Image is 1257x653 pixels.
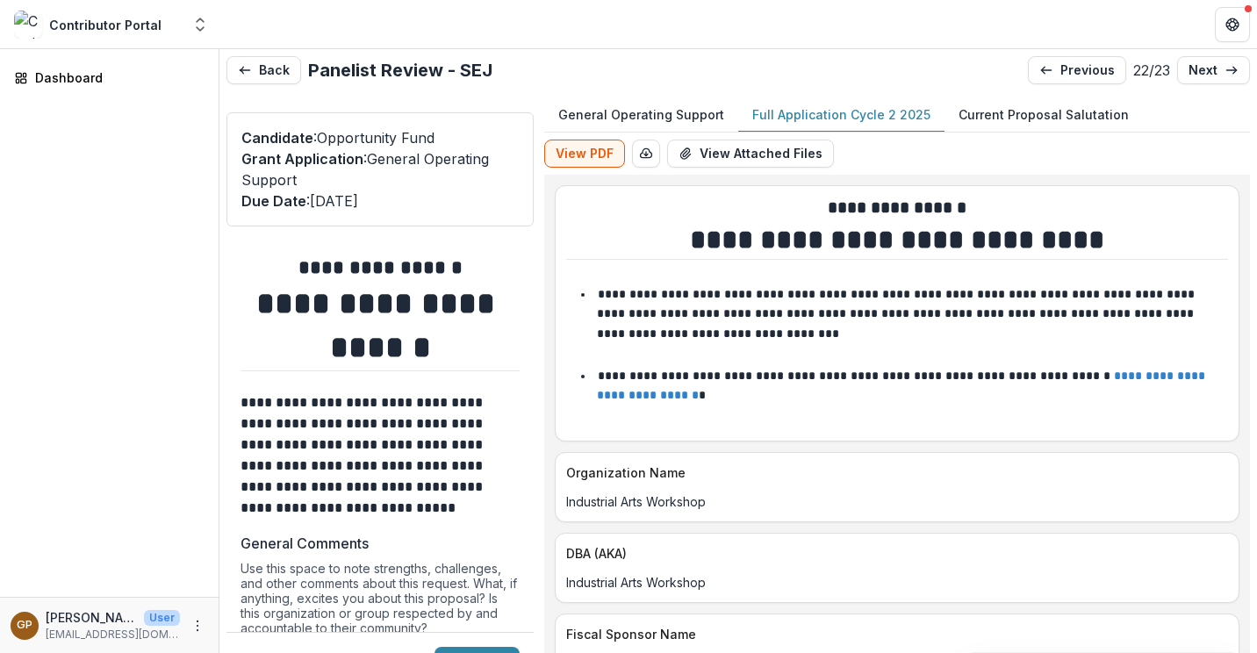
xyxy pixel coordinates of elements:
a: next [1177,56,1250,84]
span: Candidate [241,129,313,147]
p: [EMAIL_ADDRESS][DOMAIN_NAME] [46,627,180,642]
p: General Operating Support [558,105,724,124]
p: : Opportunity Fund [241,127,519,148]
p: previous [1060,63,1115,78]
span: Due Date [241,192,306,210]
div: Contributor Portal [49,16,162,34]
button: Open entity switcher [188,7,212,42]
p: General Comments [241,533,369,554]
img: Contributor Portal [14,11,42,39]
p: [PERSON_NAME] [46,608,137,627]
span: Grant Application [241,150,363,168]
a: previous [1028,56,1126,84]
p: next [1189,63,1217,78]
p: : General Operating Support [241,148,519,190]
button: View Attached Files [667,140,834,168]
button: View PDF [544,140,625,168]
p: Organization Name [566,463,1221,482]
div: Use this space to note strengths, challenges, and other comments about this request. What, if any... [241,561,520,642]
h2: Panelist Review - SEJ [308,60,492,81]
p: Industrial Arts Workshop [566,573,1228,592]
p: Fiscal Sponsor Name [566,625,1221,643]
button: Back [226,56,301,84]
p: DBA (AKA) [566,544,1221,563]
button: Get Help [1215,7,1250,42]
a: Dashboard [7,63,212,92]
p: : [DATE] [241,190,519,212]
button: More [187,615,208,636]
p: 22 / 23 [1133,60,1170,81]
p: Industrial Arts Workshop [566,492,1228,511]
div: Gillian Porter [17,620,32,631]
div: Dashboard [35,68,198,87]
p: Current Proposal Salutation [959,105,1129,124]
p: Full Application Cycle 2 2025 [752,105,930,124]
p: User [144,610,180,626]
